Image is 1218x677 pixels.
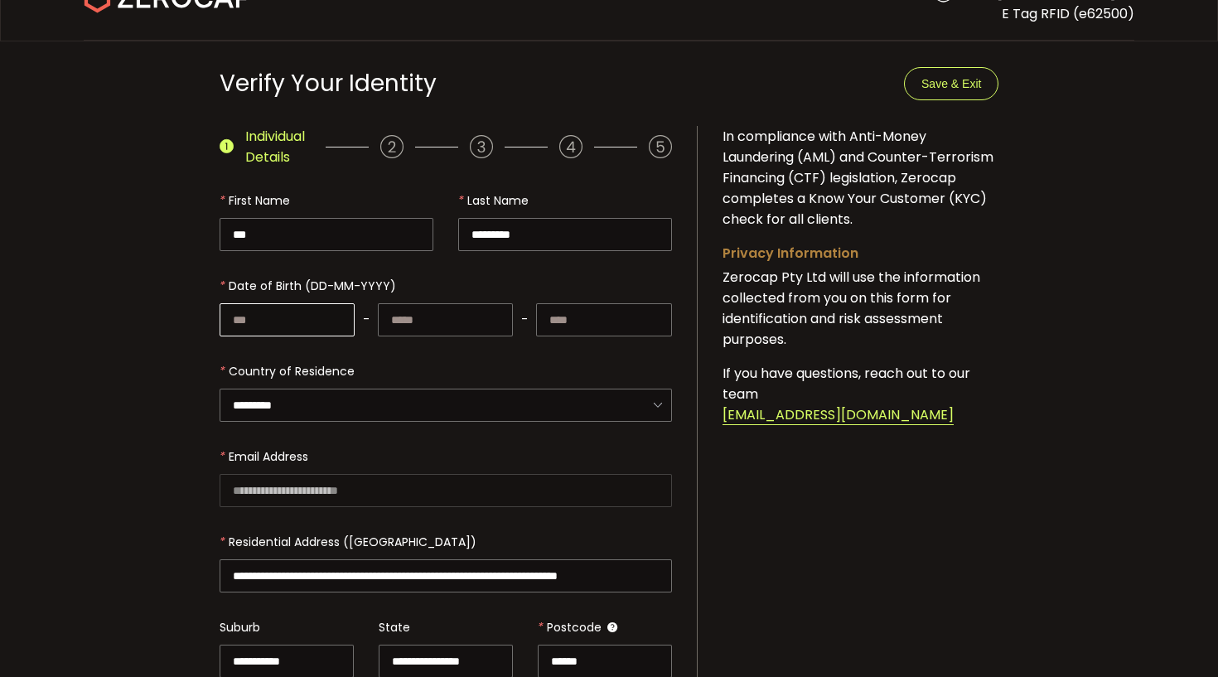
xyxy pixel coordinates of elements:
span: - [363,302,370,336]
span: In compliance with Anti-Money Laundering (AML) and Counter-Terrorism Financing (CTF) legislation,... [723,127,993,229]
span: Save & Exit [921,77,981,90]
span: - [521,302,528,336]
iframe: Chat Widget [1135,597,1218,677]
span: Zerocap Pty Ltd will use the information collected from you on this form for identification and r... [723,268,980,349]
span: If you have questions, reach out to our team [723,364,970,404]
span: Individual Details [245,126,313,167]
span: [EMAIL_ADDRESS][DOMAIN_NAME] [723,405,954,425]
span: Privacy Information [723,244,858,263]
span: E Tag RFID (e62500) [1002,4,1134,23]
button: Save & Exit [904,67,998,100]
span: Verify Your Identity [220,67,437,99]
